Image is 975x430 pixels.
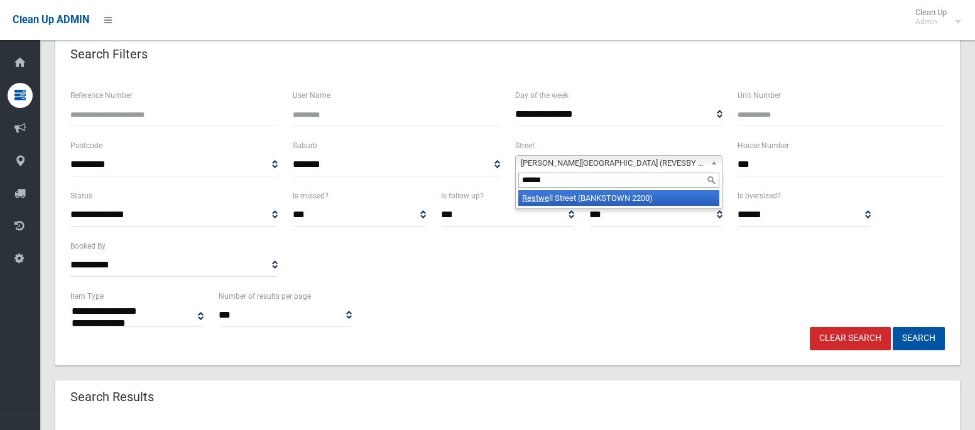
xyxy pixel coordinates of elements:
[515,89,569,102] label: Day of the week
[70,189,92,203] label: Status
[738,89,781,102] label: Unit Number
[293,89,330,102] label: User Name
[738,189,781,203] label: Is oversized?
[13,14,89,26] span: Clean Up ADMIN
[70,139,102,153] label: Postcode
[515,139,535,153] label: Street
[293,189,329,203] label: Is missed?
[70,239,106,253] label: Booked By
[738,139,789,153] label: House Number
[893,327,945,350] button: Search
[441,189,484,203] label: Is follow up?
[219,289,311,303] label: Number of results per page
[522,193,549,203] em: Restwe
[915,17,947,26] small: Admin
[810,327,891,350] a: Clear Search
[909,8,959,26] span: Clean Up
[70,89,133,102] label: Reference Number
[521,156,705,171] span: [PERSON_NAME][GEOGRAPHIC_DATA] (REVESBY 2212)
[293,139,317,153] label: Suburb
[518,190,719,206] li: ll Street (BANKSTOWN 2200)
[55,42,163,67] header: Search Filters
[55,385,169,409] header: Search Results
[70,289,104,303] label: Item Type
